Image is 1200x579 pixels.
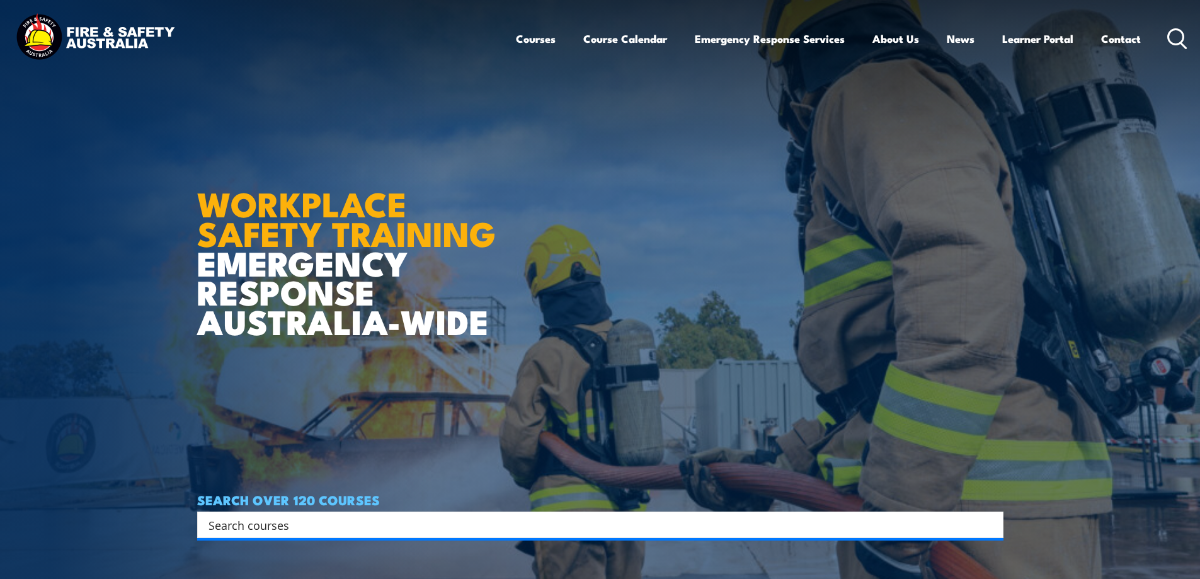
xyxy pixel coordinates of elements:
[695,22,845,55] a: Emergency Response Services
[209,515,976,534] input: Search input
[516,22,556,55] a: Courses
[211,516,978,534] form: Search form
[981,516,999,534] button: Search magnifier button
[197,157,505,336] h1: EMERGENCY RESPONSE AUSTRALIA-WIDE
[947,22,974,55] a: News
[872,22,919,55] a: About Us
[1002,22,1073,55] a: Learner Portal
[197,493,1003,507] h4: SEARCH OVER 120 COURSES
[583,22,667,55] a: Course Calendar
[197,176,496,258] strong: WORKPLACE SAFETY TRAINING
[1101,22,1141,55] a: Contact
